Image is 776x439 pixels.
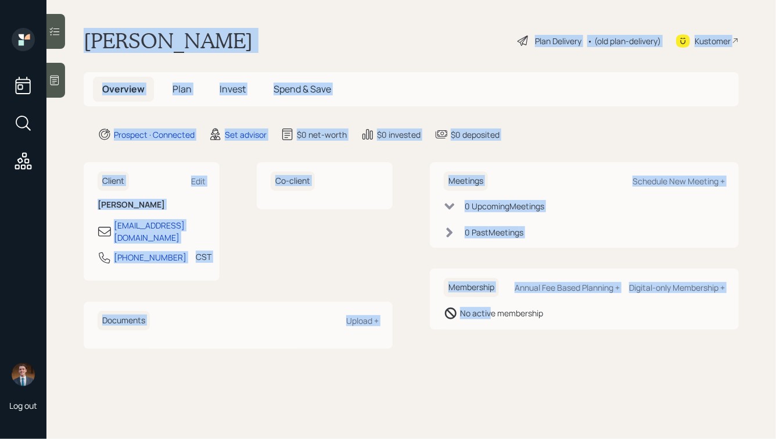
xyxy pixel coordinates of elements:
[102,83,145,95] span: Overview
[114,219,206,244] div: [EMAIL_ADDRESS][DOMAIN_NAME]
[114,251,186,263] div: [PHONE_NUMBER]
[9,400,37,411] div: Log out
[220,83,246,95] span: Invest
[173,83,192,95] span: Plan
[191,176,206,187] div: Edit
[633,176,725,187] div: Schedule New Meeting +
[535,35,581,47] div: Plan Delivery
[98,200,206,210] h6: [PERSON_NAME]
[196,251,211,263] div: CST
[465,200,544,212] div: 0 Upcoming Meeting s
[346,315,379,326] div: Upload +
[465,226,523,238] div: 0 Past Meeting s
[98,172,129,191] h6: Client
[460,307,543,319] div: No active membership
[274,83,331,95] span: Spend & Save
[225,129,267,141] div: Set advisor
[629,282,725,293] div: Digital-only Membership +
[444,172,488,191] h6: Meetings
[84,28,253,53] h1: [PERSON_NAME]
[297,129,347,141] div: $0 net-worth
[587,35,661,47] div: • (old plan-delivery)
[695,35,731,47] div: Kustomer
[515,282,620,293] div: Annual Fee Based Planning +
[377,129,421,141] div: $0 invested
[12,363,35,386] img: hunter_neumayer.jpg
[451,129,500,141] div: $0 deposited
[271,172,315,191] h6: Co-client
[98,311,150,330] h6: Documents
[114,129,195,141] div: Prospect · Connected
[444,278,499,297] h6: Membership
